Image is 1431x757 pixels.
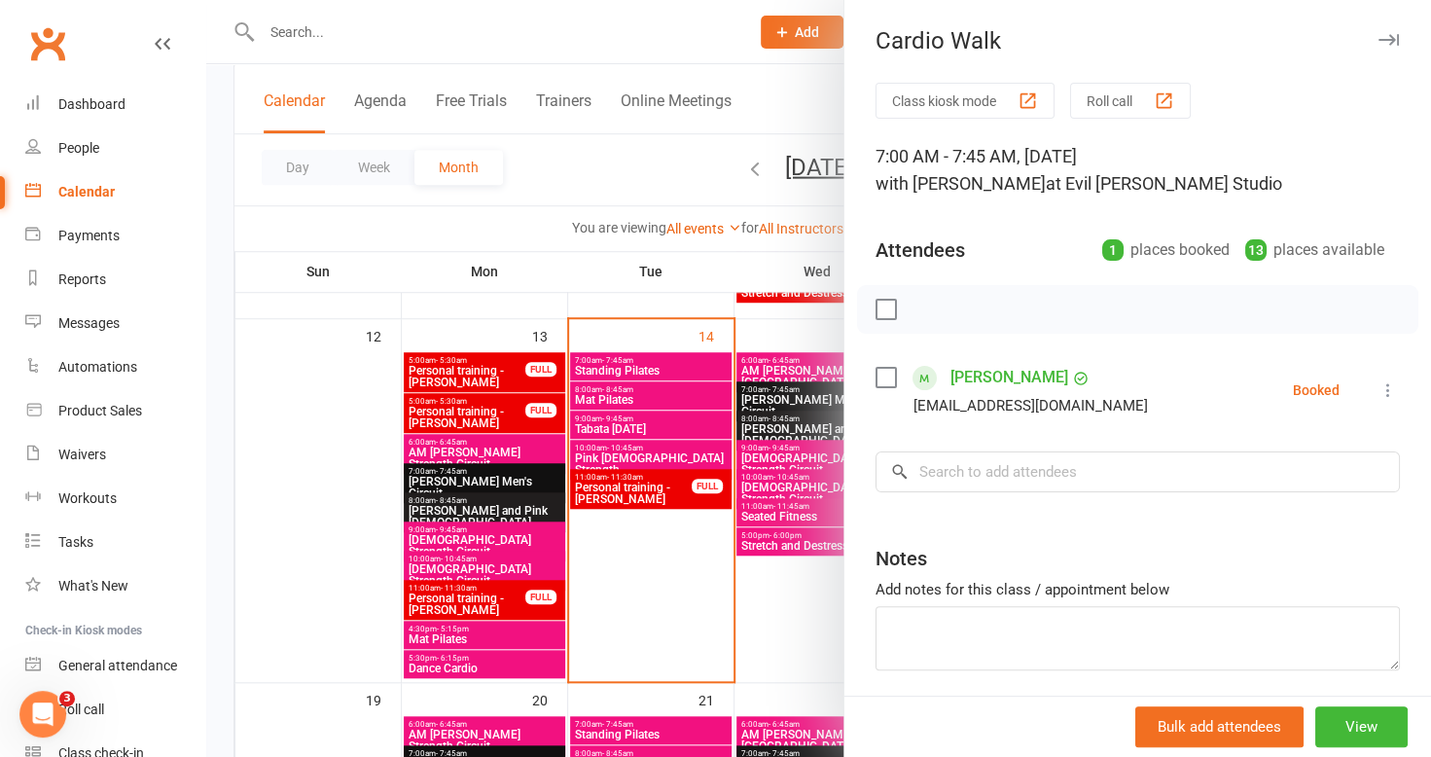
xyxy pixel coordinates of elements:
[25,433,205,477] a: Waivers
[58,228,120,243] div: Payments
[58,447,106,462] div: Waivers
[58,702,104,717] div: Roll call
[58,534,93,550] div: Tasks
[1245,239,1267,261] div: 13
[58,140,99,156] div: People
[25,345,205,389] a: Automations
[23,19,72,68] a: Clubworx
[876,83,1055,119] button: Class kiosk mode
[876,173,1046,194] span: with [PERSON_NAME]
[1293,383,1340,397] div: Booked
[25,302,205,345] a: Messages
[1102,239,1124,261] div: 1
[876,545,927,572] div: Notes
[25,477,205,521] a: Workouts
[1245,236,1384,264] div: places available
[58,96,125,112] div: Dashboard
[25,564,205,608] a: What's New
[913,393,1148,418] div: [EMAIL_ADDRESS][DOMAIN_NAME]
[25,644,205,688] a: General attendance kiosk mode
[876,578,1400,601] div: Add notes for this class / appointment below
[58,315,120,331] div: Messages
[58,490,117,506] div: Workouts
[844,27,1431,54] div: Cardio Walk
[58,271,106,287] div: Reports
[58,578,128,594] div: What's New
[58,658,177,673] div: General attendance
[1046,173,1282,194] span: at Evil [PERSON_NAME] Studio
[25,170,205,214] a: Calendar
[25,126,205,170] a: People
[25,389,205,433] a: Product Sales
[25,688,205,732] a: Roll call
[25,521,205,564] a: Tasks
[58,359,137,375] div: Automations
[1135,706,1304,747] button: Bulk add attendees
[950,362,1068,393] a: [PERSON_NAME]
[58,184,115,199] div: Calendar
[58,403,142,418] div: Product Sales
[25,258,205,302] a: Reports
[19,691,66,738] iframe: Intercom live chat
[876,451,1400,492] input: Search to add attendees
[876,236,965,264] div: Attendees
[1070,83,1191,119] button: Roll call
[1102,236,1230,264] div: places booked
[876,143,1400,198] div: 7:00 AM - 7:45 AM, [DATE]
[1315,706,1408,747] button: View
[59,691,75,706] span: 3
[25,214,205,258] a: Payments
[25,83,205,126] a: Dashboard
